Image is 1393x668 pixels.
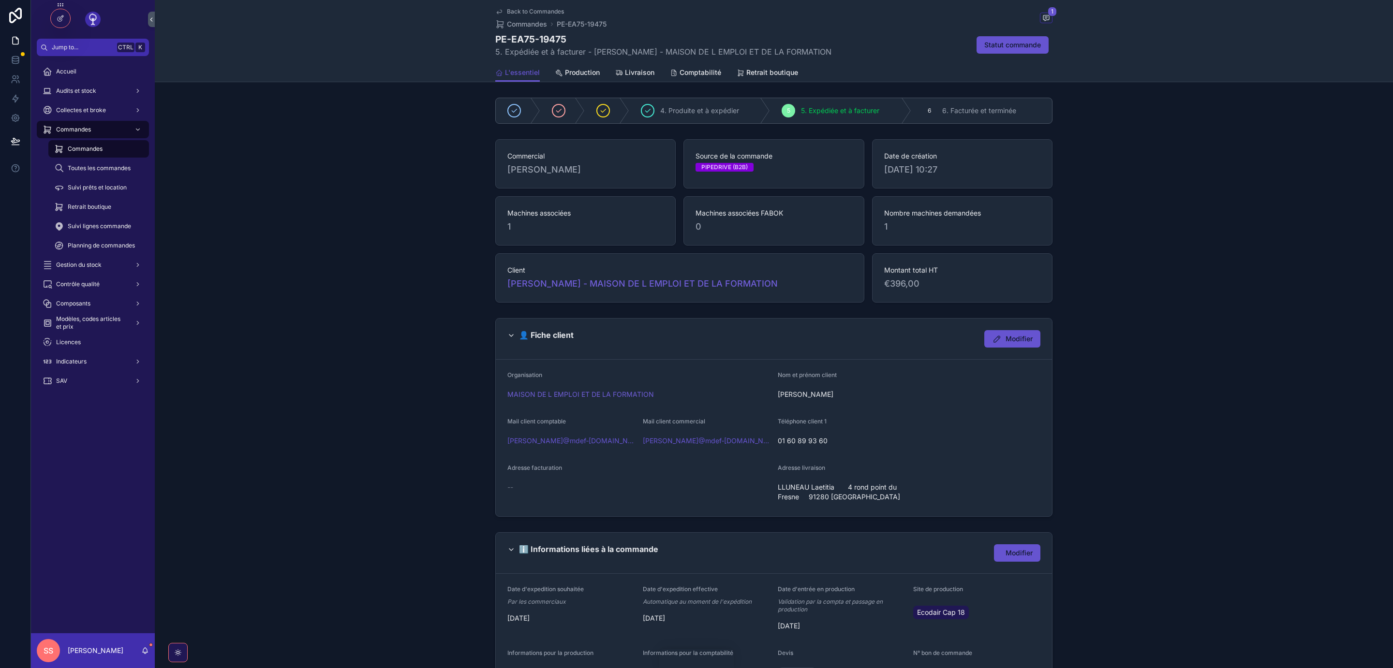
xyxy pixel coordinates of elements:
[778,390,1040,399] span: [PERSON_NAME]
[643,585,718,593] span: Date d'expedition effective
[507,464,562,471] span: Adresse facturation
[917,608,965,617] span: Ecodair Cap 18
[37,256,149,274] a: Gestion du stock
[68,164,131,172] span: Toutes les commandes
[1048,7,1057,16] span: 1
[801,106,879,116] span: 5. Expédiée et à facturer
[507,8,564,15] span: Back to Commandes
[507,151,664,161] span: Commercial
[48,218,149,235] a: Suivi lignes commande
[643,613,771,623] span: [DATE]
[660,106,739,116] span: 4. Produite et à expédier
[507,585,584,593] span: Date d'expedition souhaitée
[56,106,106,114] span: Collectes et broke
[696,220,852,233] span: 0
[507,265,852,275] span: Client
[643,436,771,446] a: [PERSON_NAME]@mdef‑[DOMAIN_NAME]
[37,39,149,56] button: Jump to...CtrlK
[984,40,1041,50] span: Statut commande
[701,163,748,172] div: PIPEDRIVE (B2B)
[778,585,855,593] span: Date d'entrée en production
[519,544,658,554] h2: ℹ️ Informations liées à la commande
[37,276,149,293] a: Contrôle qualité
[778,649,793,656] span: Devis
[68,222,131,230] span: Suivi lignes commande
[643,649,733,656] span: Informations pour la comptabilité
[48,179,149,196] a: Suivi prêts et location
[37,353,149,370] a: Indicateurs
[68,242,135,249] span: Planning de commandes
[1006,548,1033,558] span: Modifier
[495,46,831,58] span: 5. Expédiée et à facturer - [PERSON_NAME] - MAISON DE L EMPLOI ET DE LA FORMATION
[56,358,87,365] span: Indicateurs
[778,371,837,378] span: Nom et prénom client
[507,19,547,29] span: Commandes
[56,300,90,307] span: Composants
[565,68,600,77] span: Production
[778,418,827,425] span: Téléphone client 1
[56,126,91,133] span: Commandes
[507,220,664,233] span: 1
[884,163,1040,176] span: [DATE] 10:27
[37,63,149,80] a: Accueil
[37,121,149,138] a: Commandes
[615,64,654,83] a: Livraison
[68,646,123,655] p: [PERSON_NAME]
[625,68,654,77] span: Livraison
[984,330,1040,348] button: Modifier
[495,64,540,82] a: L'essentiel
[507,649,593,656] span: Informations pour la production
[44,645,53,656] span: SS
[37,372,149,390] a: SAV
[48,140,149,158] a: Commandes
[884,151,1040,161] span: Date de création
[52,44,113,51] span: Jump to...
[778,482,905,502] span: LLUNEAU Laetitia 4 rond point du Fresne 91280 [GEOGRAPHIC_DATA]
[557,19,607,29] a: PE-EA75-19475
[507,371,542,378] span: Organisation
[56,261,102,269] span: Gestion du stock
[85,12,101,27] img: App logo
[56,280,100,288] span: Contrôle qualité
[48,198,149,216] a: Retrait boutique
[48,237,149,254] a: Planning de commandes
[778,464,825,471] span: Adresse livraison
[778,598,905,613] em: Validation par la compta et passage en production
[136,44,144,51] span: K
[507,613,635,623] span: [DATE]
[56,338,81,346] span: Licences
[68,145,103,153] span: Commandes
[37,295,149,312] a: Composants
[507,482,513,492] span: --
[778,436,905,446] span: 01 60 89 93 60
[1040,13,1052,25] button: 1
[37,314,149,332] a: Modèles, codes articles et prix
[37,334,149,351] a: Licences
[913,606,969,619] a: Ecodair Cap 18
[507,277,778,290] a: [PERSON_NAME] - MAISON DE L EMPLOI ET DE LA FORMATION
[884,277,1040,290] span: €396,00
[643,418,705,425] span: Mail client commercial
[643,598,752,606] em: Automatique au moment de l'expédition
[746,68,798,77] span: Retrait boutique
[680,68,721,77] span: Comptabilité
[37,102,149,119] a: Collectes et broke
[48,160,149,177] a: Toutes les commandes
[56,68,76,75] span: Accueil
[507,598,566,606] em: Par les commerciaux
[31,56,155,402] div: scrollable content
[696,151,852,161] span: Source de la commande
[737,64,798,83] a: Retrait boutique
[507,418,566,425] span: Mail client comptable
[928,107,931,115] span: 6
[1006,334,1033,344] span: Modifier
[787,107,790,115] span: 5
[56,315,127,331] span: Modèles, codes articles et prix
[507,390,654,399] a: MAISON DE L EMPLOI ET DE LA FORMATION
[507,436,635,446] a: [PERSON_NAME]@mdef‑[DOMAIN_NAME]
[778,621,905,631] span: [DATE]
[68,184,127,191] span: Suivi prêts et location
[495,8,564,15] a: Back to Commandes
